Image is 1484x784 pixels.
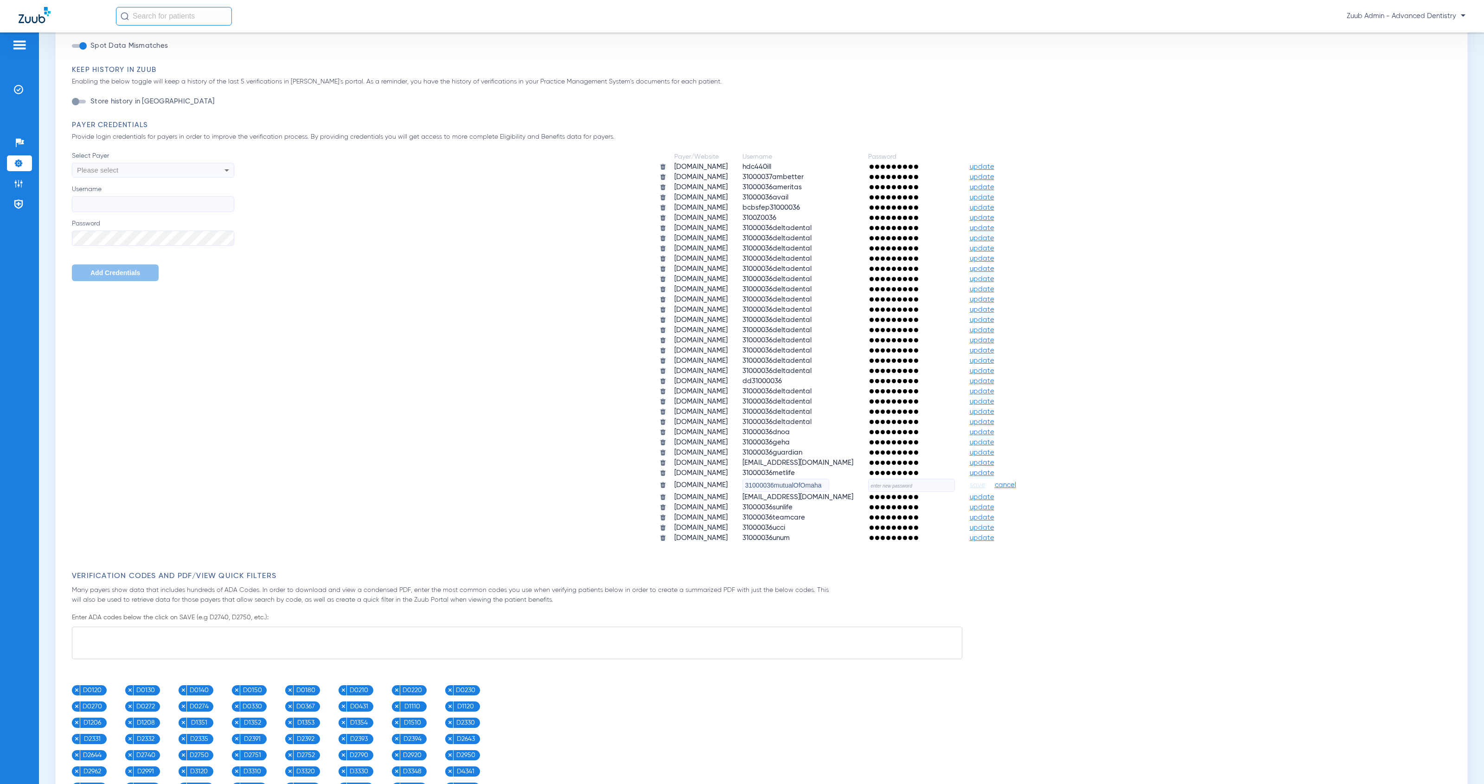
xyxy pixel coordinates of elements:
[861,152,962,161] td: Password
[970,504,994,511] span: update
[454,718,478,728] span: D2330
[659,439,666,446] img: trash.svg
[80,750,104,760] span: D2644
[667,438,735,447] td: [DOMAIN_NAME]
[294,685,318,695] span: D0180
[970,327,994,334] span: update
[667,428,735,437] td: [DOMAIN_NAME]
[659,255,666,262] img: trash.svg
[742,214,776,221] span: 3100Z0036
[288,752,293,758] img: x.svg
[454,685,478,695] span: D0230
[742,514,805,521] span: 31000036teamcare
[667,213,735,223] td: [DOMAIN_NAME]
[347,718,371,728] span: D1354
[970,378,994,385] span: update
[72,264,159,281] button: Add Credentials
[659,204,666,211] img: trash.svg
[667,264,735,274] td: [DOMAIN_NAME]
[970,481,985,489] span: save
[454,750,478,760] span: D2950
[742,347,812,354] span: 31000036deltadental
[394,736,399,741] img: x.svg
[400,750,424,760] span: D2920
[448,736,453,741] img: x.svg
[128,704,133,709] img: x.svg
[116,7,232,26] input: Search for patients
[667,479,735,492] td: [DOMAIN_NAME]
[659,388,666,395] img: trash.svg
[134,718,158,728] span: D1208
[667,305,735,315] td: [DOMAIN_NAME]
[659,163,666,170] img: trash.svg
[341,736,346,741] img: x.svg
[659,347,666,354] img: trash.svg
[288,688,293,693] img: x.svg
[970,163,994,170] span: update
[659,504,666,511] img: trash.svg
[667,533,735,543] td: [DOMAIN_NAME]
[667,356,735,366] td: [DOMAIN_NAME]
[72,132,833,142] p: Provide login credentials for payers in order to improve the verification process. By providing c...
[454,766,478,777] span: D4341
[72,77,1456,87] p: Enabling the below toggle will keep a history of the last 5 verifications in [PERSON_NAME]'s port...
[742,494,853,501] span: [EMAIL_ADDRESS][DOMAIN_NAME]
[970,235,994,242] span: update
[667,224,735,233] td: [DOMAIN_NAME]
[288,736,293,741] img: x.svg
[659,418,666,425] img: trash.svg
[72,65,1456,75] h3: Keep History in Zuub
[742,357,812,364] span: 31000036deltadental
[400,685,424,695] span: D0220
[72,219,234,246] label: Password
[667,173,735,182] td: [DOMAIN_NAME]
[742,378,782,385] span: dd31000036
[240,718,264,728] span: D1352
[181,720,186,725] img: x.svg
[742,459,853,466] span: [EMAIL_ADDRESS][DOMAIN_NAME]
[970,388,994,395] span: update
[77,166,118,174] span: Please select
[970,357,994,364] span: update
[970,439,994,446] span: update
[181,736,186,741] img: x.svg
[742,534,790,541] span: 31000036unum
[659,398,666,405] img: trash.svg
[667,152,735,161] td: Payer/Website
[659,469,666,476] img: trash.svg
[240,734,264,744] span: D2391
[659,296,666,303] img: trash.svg
[667,162,735,172] td: [DOMAIN_NAME]
[742,408,812,415] span: 31000036deltadental
[970,524,994,531] span: update
[742,439,790,446] span: 31000036geha
[970,429,994,436] span: update
[659,265,666,272] img: trash.svg
[868,479,955,492] input: enter new password
[89,41,168,51] label: Spot Data Mismatches
[187,766,211,777] span: D3120
[128,688,133,693] img: x.svg
[742,163,771,170] span: hdc440ill
[288,720,293,725] img: x.svg
[288,769,293,774] img: x.svg
[347,766,371,777] span: D3330
[970,469,994,476] span: update
[995,481,1016,490] span: cancel
[341,720,346,725] img: x.svg
[659,514,666,521] img: trash.svg
[667,503,735,512] td: [DOMAIN_NAME]
[667,193,735,202] td: [DOMAIN_NAME]
[970,204,994,211] span: update
[970,265,994,272] span: update
[742,504,793,511] span: 31000036sunlife
[659,524,666,531] img: trash.svg
[294,701,318,712] span: D0367
[659,316,666,323] img: trash.svg
[742,398,812,405] span: 31000036deltadental
[134,701,158,712] span: D0272
[448,769,453,774] img: x.svg
[234,720,239,725] img: x.svg
[394,752,399,758] img: x.svg
[742,255,812,262] span: 31000036deltadental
